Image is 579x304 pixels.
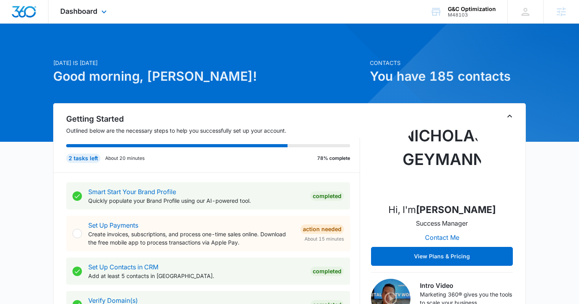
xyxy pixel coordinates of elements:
[370,67,526,86] h1: You have 185 contacts
[88,263,158,271] a: Set Up Contacts in CRM
[403,118,481,196] img: Nicholas Geymann
[416,219,468,228] p: Success Manager
[88,188,176,196] a: Smart Start Your Brand Profile
[88,196,304,205] p: Quickly populate your Brand Profile using our AI-powered tool.
[105,155,145,162] p: About 20 minutes
[301,224,344,234] div: Action Needed
[60,7,97,15] span: Dashboard
[371,247,513,266] button: View Plans & Pricing
[304,235,344,243] span: About 15 minutes
[388,203,496,217] p: Hi, I'm
[66,126,360,135] p: Outlined below are the necessary steps to help you successfully set up your account.
[505,111,514,121] button: Toggle Collapse
[88,230,294,247] p: Create invoices, subscriptions, and process one-time sales online. Download the free mobile app t...
[66,113,360,125] h2: Getting Started
[317,155,350,162] p: 78% complete
[416,204,496,215] strong: [PERSON_NAME]
[417,228,467,247] button: Contact Me
[66,154,100,163] div: 2 tasks left
[53,67,365,86] h1: Good morning, [PERSON_NAME]!
[370,59,526,67] p: Contacts
[448,12,496,18] div: account id
[310,267,344,276] div: Completed
[420,281,513,290] h3: Intro Video
[310,191,344,201] div: Completed
[88,221,138,229] a: Set Up Payments
[448,6,496,12] div: account name
[53,59,365,67] p: [DATE] is [DATE]
[88,272,304,280] p: Add at least 5 contacts in [GEOGRAPHIC_DATA].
